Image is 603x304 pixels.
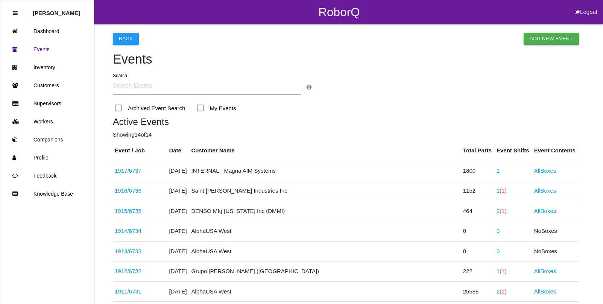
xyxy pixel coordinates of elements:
a: AllBoxes [534,208,556,214]
td: [DATE] [167,281,189,302]
th: Total Parts [461,141,495,161]
a: 1 [497,167,500,174]
td: [DATE] [167,221,189,242]
td: 25588 [461,281,495,302]
a: 1(1) [497,268,507,274]
span: (1) [500,187,506,194]
a: Dashboard [0,22,94,40]
a: Companions [0,131,94,149]
a: Events [0,40,94,58]
th: Date [167,141,189,161]
span: (1) [500,288,506,295]
td: 0 [461,221,495,242]
a: Workers [0,112,94,131]
div: S1638 [115,247,165,256]
p: Rosie Blandino [33,4,80,16]
td: 0 [461,241,495,261]
div: WS ECM Hose Clamp [115,207,165,216]
span: Archived Event Search [115,103,185,113]
a: 0 [497,248,500,254]
td: AlphaUSA West [190,241,461,261]
a: Customers [0,76,94,94]
a: Inventory [0,58,94,76]
td: Saint [PERSON_NAME] Industries Inc [190,181,461,201]
td: [DATE] [167,241,189,261]
td: No Boxes [532,241,579,261]
td: 464 [461,201,495,221]
div: F17630B [115,287,165,296]
td: 222 [461,261,495,282]
td: [DATE] [167,261,189,282]
div: Close [13,4,18,22]
a: 1914/6734 [115,228,141,234]
a: Profile [0,149,94,167]
a: Search Info [307,84,311,90]
a: Knowledge Base [0,185,94,203]
td: AlphaUSA West [190,281,461,302]
td: 1152 [461,181,495,201]
td: 1800 [461,161,495,181]
h4: Events [113,52,579,67]
td: No Boxes [532,221,579,242]
a: AllBoxes [534,187,556,194]
td: Grupo [PERSON_NAME] ([GEOGRAPHIC_DATA]) [190,261,461,282]
div: 68403783AB [115,187,165,195]
a: 1916/6736 [115,187,141,194]
td: [DATE] [167,161,189,181]
div: Counsels [115,267,165,276]
a: 1915/6735 [115,208,141,214]
td: [DATE] [167,181,189,201]
h5: Active Events [113,117,579,127]
span: (1) [500,208,506,214]
th: Event Contents [532,141,579,161]
a: 1911/6731 [115,288,141,295]
a: Feedback [0,167,94,185]
td: [DATE] [167,201,189,221]
a: AllBoxes [534,167,556,174]
th: Event Shifts [495,141,532,161]
input: Search Events [113,78,301,95]
a: 1912/6732 [115,268,141,274]
span: (1) [500,268,506,274]
div: S2700-00 [115,227,165,236]
td: DENSO Mfg [US_STATE] Inc (DMMI) [190,201,461,221]
span: My Events [197,103,236,113]
th: Event / Job [113,141,167,161]
a: 1913/6733 [115,248,141,254]
a: 2(1) [497,288,507,295]
a: Add New Event [524,33,579,45]
a: Supervisors [0,94,94,112]
a: 2(1) [497,208,507,214]
td: AlphaUSA West [190,221,461,242]
a: 1917/6737 [115,167,141,174]
th: Customer Name [190,141,461,161]
a: 0 [497,228,500,234]
a: AllBoxes [534,268,556,274]
p: Showing 14 of 14 [113,131,579,139]
div: 2002007; 2002021 [115,167,165,175]
td: INTERNAL - Magna AIM Systems [190,161,461,181]
label: Search [113,72,127,79]
a: AllBoxes [534,288,556,295]
a: 1(1) [497,187,507,194]
button: Back [113,33,139,45]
